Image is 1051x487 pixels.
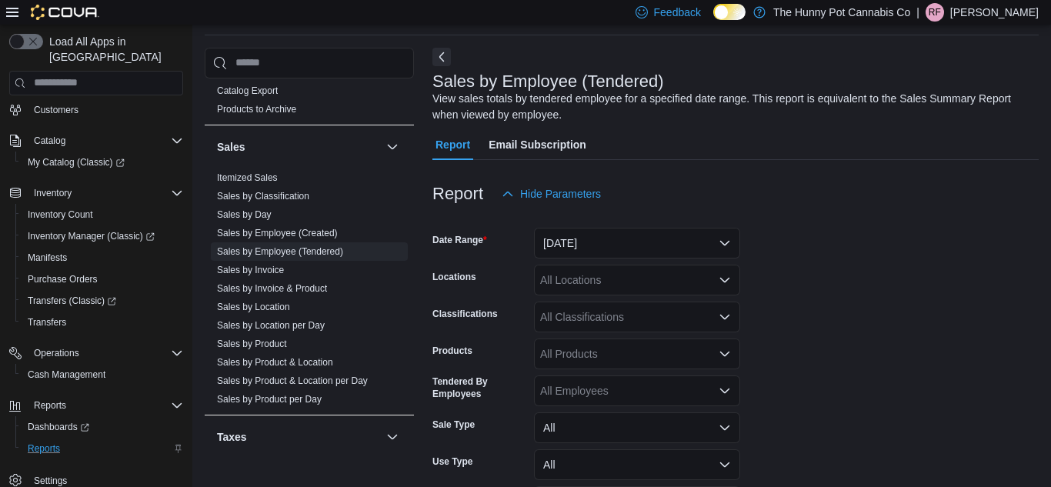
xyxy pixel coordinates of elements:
button: Open list of options [719,385,731,397]
span: Load All Apps in [GEOGRAPHIC_DATA] [43,34,183,65]
button: Sales [217,139,380,155]
span: Reports [28,442,60,455]
a: Sales by Product per Day [217,394,322,405]
button: Open list of options [719,274,731,286]
span: Itemized Sales [217,172,278,184]
p: | [916,3,919,22]
button: Transfers [15,312,189,333]
span: Transfers (Classic) [22,292,183,310]
span: Settings [34,475,67,487]
div: Richard Foster [926,3,944,22]
button: Cash Management [15,364,189,385]
span: Hide Parameters [520,186,601,202]
a: Products to Archive [217,104,296,115]
a: Sales by Invoice & Product [217,283,327,294]
label: Sale Type [432,419,475,431]
a: Customers [28,101,85,119]
a: Sales by Product & Location per Day [217,375,368,386]
button: Customers [3,98,189,121]
span: Catalog [28,132,183,150]
span: Sales by Employee (Created) [217,227,338,239]
span: Sales by Day [217,208,272,221]
a: Sales by Employee (Tendered) [217,246,343,257]
p: [PERSON_NAME] [950,3,1039,22]
div: View sales totals by tendered employee for a specified date range. This report is equivalent to t... [432,91,1031,123]
h3: Sales by Employee (Tendered) [432,72,664,91]
a: Sales by Invoice [217,265,284,275]
a: Transfers [22,313,72,332]
input: Dark Mode [713,4,746,20]
button: All [534,449,740,480]
a: Itemized Sales [217,172,278,183]
a: Reports [22,439,66,458]
span: Sales by Location per Day [217,319,325,332]
a: Sales by Product & Location [217,357,333,368]
p: The Hunny Pot Cannabis Co [773,3,910,22]
button: Catalog [28,132,72,150]
span: Cash Management [28,369,105,381]
span: Transfers (Classic) [28,295,116,307]
span: Transfers [28,316,66,329]
button: Hide Parameters [495,178,607,209]
span: Sales by Employee (Tendered) [217,245,343,258]
span: Sales by Product per Day [217,393,322,405]
label: Use Type [432,455,472,468]
a: Transfers (Classic) [15,290,189,312]
span: Inventory [34,187,72,199]
div: Products [205,82,414,125]
label: Locations [432,271,476,283]
button: Reports [3,395,189,416]
span: Purchase Orders [28,273,98,285]
span: Inventory Count [22,205,183,224]
span: Catalog Export [217,85,278,97]
button: Catalog [3,130,189,152]
button: Open list of options [719,348,731,360]
button: Taxes [217,429,380,445]
span: Sales by Invoice [217,264,284,276]
span: Manifests [22,249,183,267]
span: Purchase Orders [22,270,183,289]
a: Sales by Location [217,302,290,312]
span: Sales by Classification [217,190,309,202]
button: Next [432,48,451,66]
span: My Catalog (Classic) [22,153,183,172]
span: Operations [28,344,183,362]
a: Sales by Classification [217,191,309,202]
a: Dashboards [15,416,189,438]
button: Manifests [15,247,189,269]
a: Catalog Export [217,85,278,96]
label: Date Range [432,234,487,246]
a: Inventory Manager (Classic) [15,225,189,247]
a: Inventory Count [22,205,99,224]
h3: Taxes [217,429,247,445]
a: Manifests [22,249,73,267]
span: Customers [34,104,78,116]
span: Inventory [28,184,183,202]
span: My Catalog (Classic) [28,156,125,168]
h3: Sales [217,139,245,155]
span: Sales by Product & Location [217,356,333,369]
span: Transfers [22,313,183,332]
span: Inventory Manager (Classic) [28,230,155,242]
a: My Catalog (Classic) [22,153,131,172]
a: Sales by Day [217,209,272,220]
span: Inventory Count [28,208,93,221]
span: Email Subscription [489,129,586,160]
span: Reports [22,439,183,458]
button: Operations [28,344,85,362]
button: Inventory Count [15,204,189,225]
span: Dark Mode [713,20,714,21]
span: Sales by Product & Location per Day [217,375,368,387]
span: Catalog [34,135,65,147]
button: All [534,412,740,443]
button: Reports [15,438,189,459]
a: Sales by Employee (Created) [217,228,338,238]
span: Report [435,129,470,160]
span: Dashboards [22,418,183,436]
span: Cash Management [22,365,183,384]
span: Reports [28,396,183,415]
span: RF [929,3,941,22]
span: Sales by Invoice & Product [217,282,327,295]
button: Open list of options [719,311,731,323]
label: Products [432,345,472,357]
